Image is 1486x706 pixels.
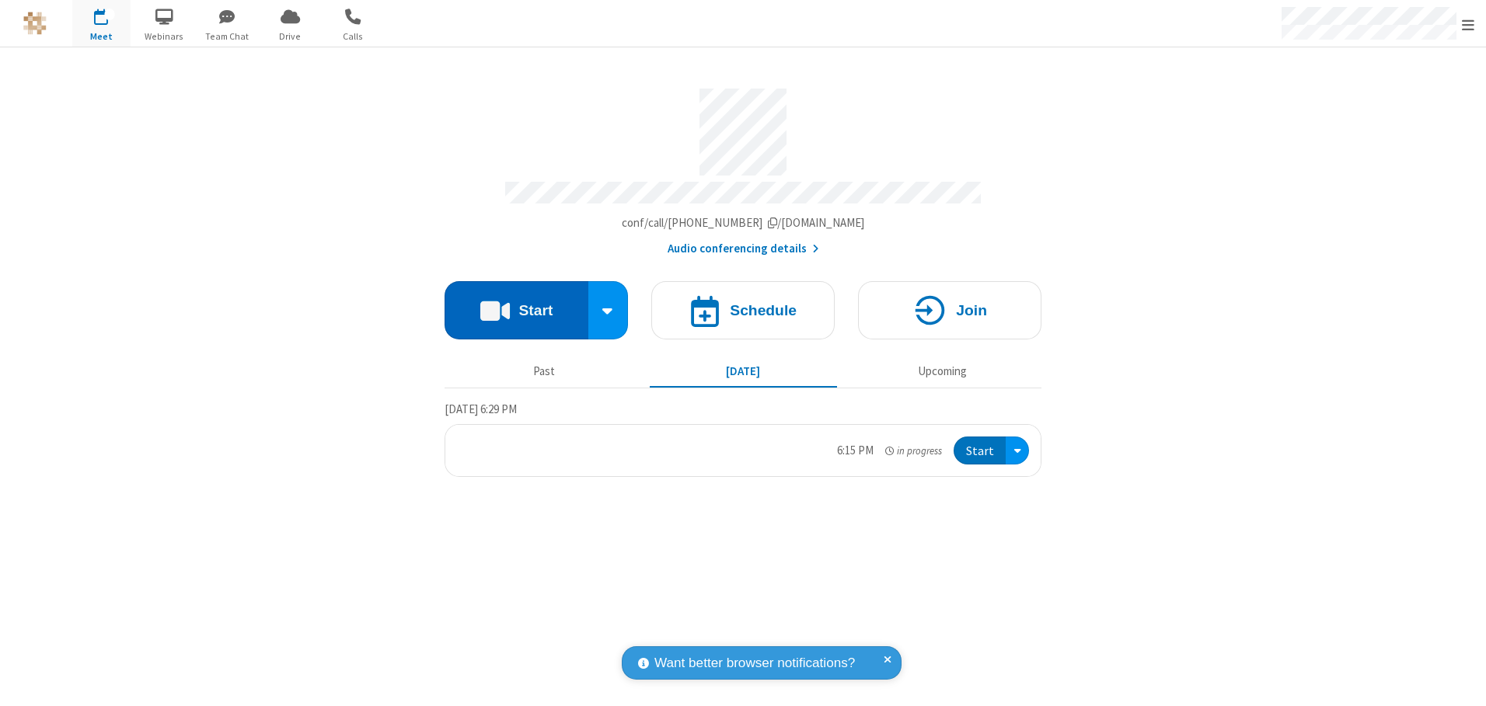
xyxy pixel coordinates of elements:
[858,281,1041,339] button: Join
[1006,436,1029,465] div: Open menu
[518,303,553,318] h4: Start
[445,77,1041,258] section: Account details
[730,303,797,318] h4: Schedule
[849,356,1036,386] button: Upcoming
[445,281,588,339] button: Start
[588,281,629,339] div: Start conference options
[445,400,1041,478] section: Today's Meetings
[23,12,47,35] img: QA Selenium DO NOT DELETE OR CHANGE
[135,30,194,43] span: Webinars
[650,356,837,386] button: [DATE]
[105,9,115,20] div: 1
[668,240,819,258] button: Audio conferencing details
[622,215,865,230] span: Copy my meeting room link
[956,303,987,318] h4: Join
[198,30,256,43] span: Team Chat
[451,356,638,386] button: Past
[651,281,835,339] button: Schedule
[324,30,382,43] span: Calls
[445,402,517,416] span: [DATE] 6:29 PM
[622,214,865,232] button: Copy my meeting room linkCopy my meeting room link
[954,436,1006,465] button: Start
[885,443,942,458] em: in progress
[654,653,855,673] span: Want better browser notifications?
[837,442,874,460] div: 6:15 PM
[72,30,131,43] span: Meet
[261,30,319,43] span: Drive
